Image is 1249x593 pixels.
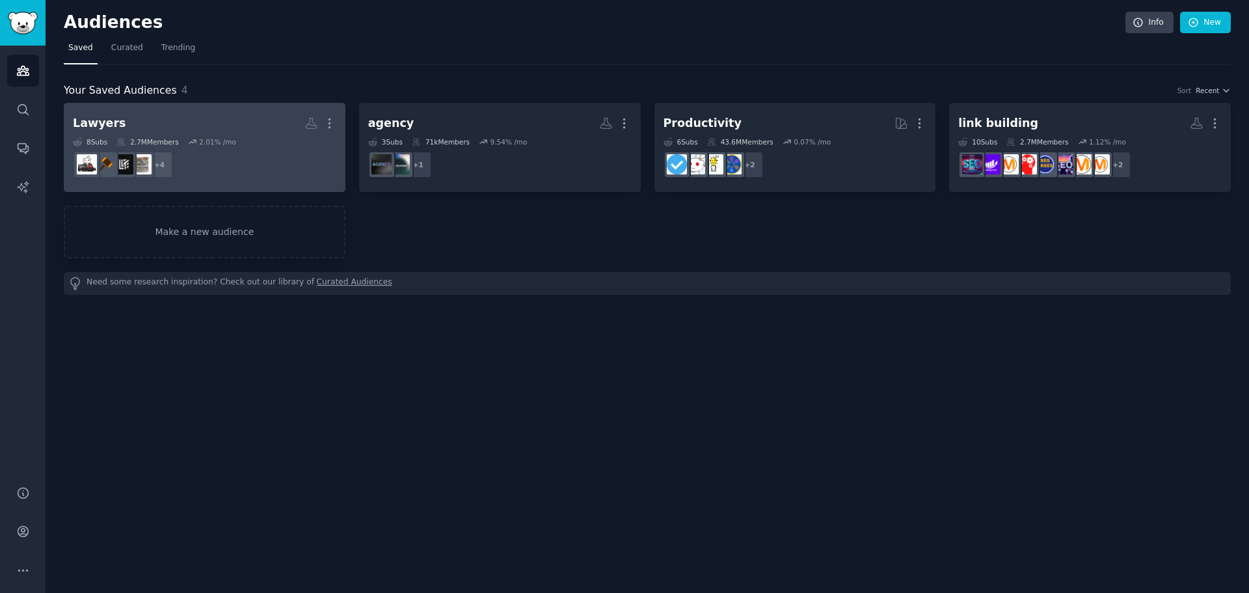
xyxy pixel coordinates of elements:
img: law [95,154,115,174]
a: agency3Subs71kMembers9.54% /mo+1ProductizeYourServiceagency [359,103,641,192]
span: Curated [111,42,143,54]
img: marketing [999,154,1019,174]
span: Your Saved Audiences [64,83,177,99]
div: Productivity [664,115,742,131]
span: Trending [161,42,195,54]
a: Productivity6Subs43.6MMembers0.07% /mo+2LifeProTipslifehacksproductivitygetdisciplined [654,103,936,192]
img: paralegal [131,154,152,174]
div: 71k Members [412,137,470,146]
img: TechSEO [1017,154,1037,174]
div: link building [958,115,1038,131]
div: + 4 [146,151,173,178]
div: + 2 [1104,151,1131,178]
img: productivity [685,154,705,174]
button: Recent [1196,86,1231,95]
div: 43.6M Members [707,137,773,146]
img: LifeProTips [721,154,742,174]
img: LawFirm [113,154,133,174]
a: Curated Audiences [317,277,392,290]
a: link building10Subs2.7MMembers1.12% /mo+2AskMarketingcontent_marketingSEO_Digital_MarketingSEO_ca... [949,103,1231,192]
a: Curated [107,38,148,64]
a: Saved [64,38,98,64]
img: agency [371,154,392,174]
img: AskMarketing [1090,154,1110,174]
img: ProductizeYourService [390,154,410,174]
img: lifehacks [703,154,723,174]
a: Info [1125,12,1174,34]
img: SEO [962,154,982,174]
img: Lawyertalk [77,154,97,174]
img: getdisciplined [667,154,687,174]
div: 10 Sub s [958,137,997,146]
div: + 2 [736,151,764,178]
div: 2.01 % /mo [199,137,236,146]
div: 6 Sub s [664,137,698,146]
img: content_marketing [1071,154,1092,174]
div: 0.07 % /mo [794,137,831,146]
a: Lawyers8Subs2.7MMembers2.01% /mo+4paralegalLawFirmlawLawyertalk [64,103,345,192]
div: Sort [1177,86,1192,95]
div: 8 Sub s [73,137,107,146]
a: Make a new audience [64,206,345,258]
div: Lawyers [73,115,126,131]
span: 4 [181,84,188,96]
div: + 1 [405,151,432,178]
img: SEO_cases [1035,154,1055,174]
a: New [1180,12,1231,34]
div: 3 Sub s [368,137,403,146]
div: 1.12 % /mo [1089,137,1126,146]
span: Recent [1196,86,1219,95]
h2: Audiences [64,12,1125,33]
div: 9.54 % /mo [490,137,528,146]
div: Need some research inspiration? Check out our library of [64,272,1231,295]
div: 2.7M Members [116,137,178,146]
img: SEO_Digital_Marketing [1053,154,1073,174]
div: agency [368,115,414,131]
a: Trending [157,38,200,64]
img: GummySearch logo [8,12,38,34]
img: seogrowth [980,154,1001,174]
span: Saved [68,42,93,54]
div: 2.7M Members [1006,137,1068,146]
